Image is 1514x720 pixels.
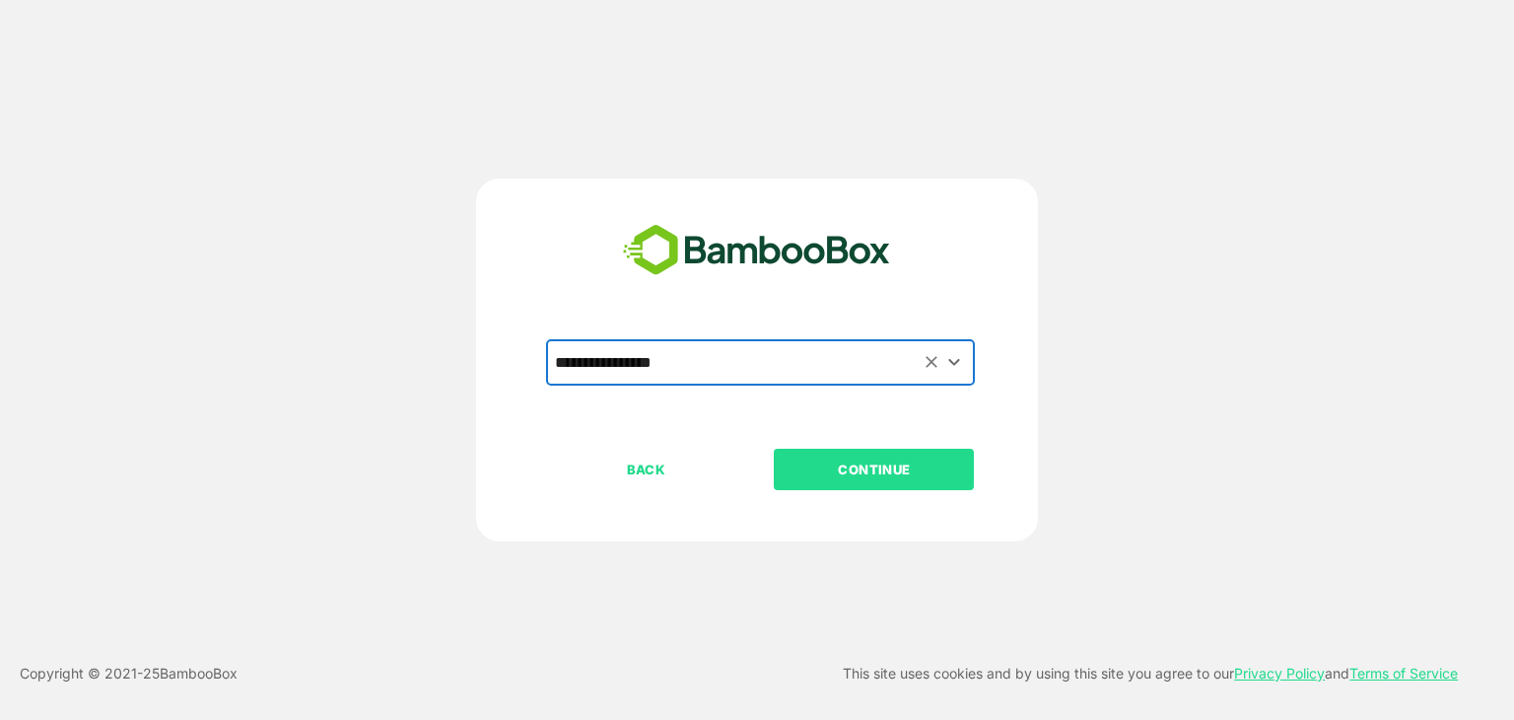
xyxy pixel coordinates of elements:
[548,459,745,480] p: BACK
[941,349,968,376] button: Open
[843,662,1458,685] p: This site uses cookies and by using this site you agree to our and
[1349,665,1458,682] a: Terms of Service
[921,351,943,374] button: Clear
[546,449,746,490] button: BACK
[612,218,901,283] img: bamboobox
[20,662,238,685] p: Copyright © 2021- 25 BambooBox
[776,459,973,480] p: CONTINUE
[1234,665,1325,682] a: Privacy Policy
[774,449,974,490] button: CONTINUE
